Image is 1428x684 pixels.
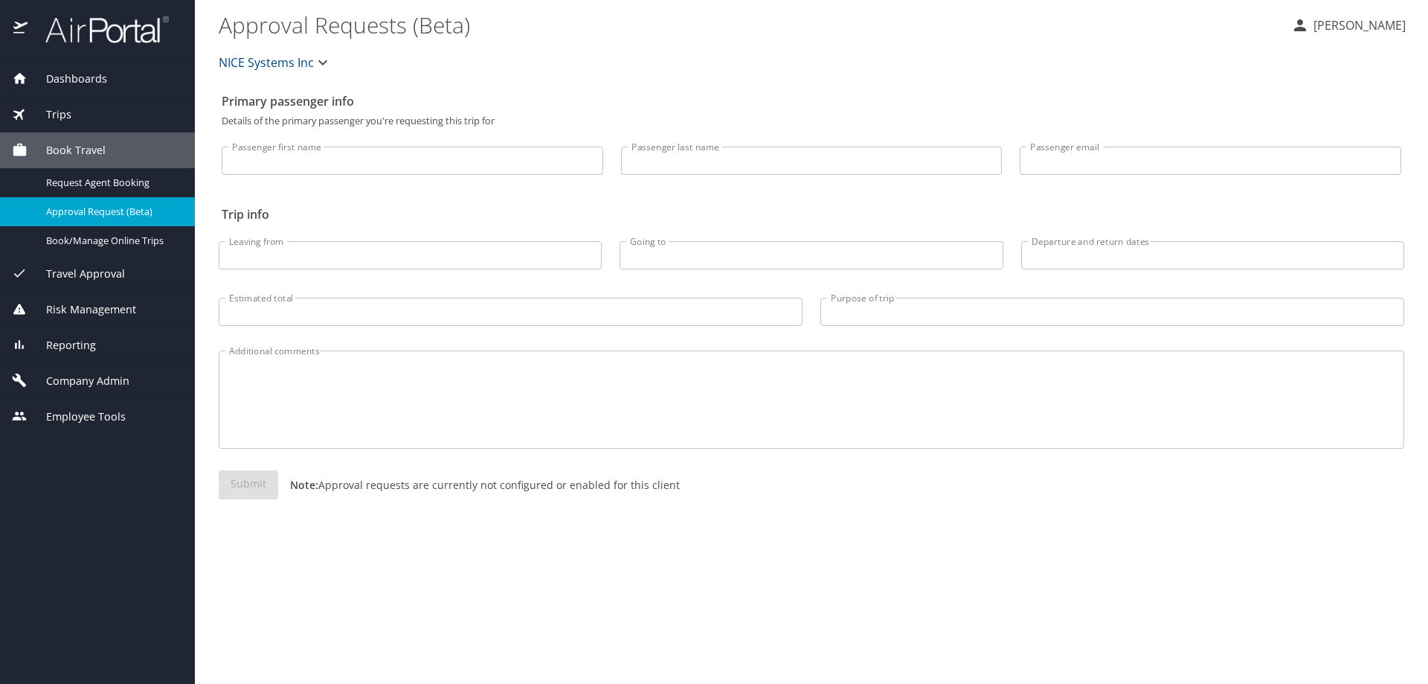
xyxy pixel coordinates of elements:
[46,176,177,190] span: Request Agent Booking
[222,202,1401,226] h2: Trip info
[28,106,71,123] span: Trips
[28,142,106,159] span: Book Travel
[28,266,125,282] span: Travel Approval
[28,373,129,389] span: Company Admin
[28,409,126,425] span: Employee Tools
[28,301,136,318] span: Risk Management
[29,15,169,44] img: airportal-logo.png
[278,477,680,493] p: Approval requests are currently not configured or enabled for this client
[219,52,314,73] span: NICE Systems Inc
[222,116,1401,126] p: Details of the primary passenger you're requesting this trip for
[1309,16,1406,34] p: [PERSON_NAME]
[290,478,318,492] strong: Note:
[13,15,29,44] img: icon-airportal.png
[222,89,1401,113] h2: Primary passenger info
[28,71,107,87] span: Dashboards
[28,337,96,354] span: Reporting
[1285,12,1412,39] button: [PERSON_NAME]
[219,1,1279,48] h1: Approval Requests (Beta)
[46,205,177,219] span: Approval Request (Beta)
[213,48,338,77] button: NICE Systems Inc
[46,234,177,248] span: Book/Manage Online Trips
